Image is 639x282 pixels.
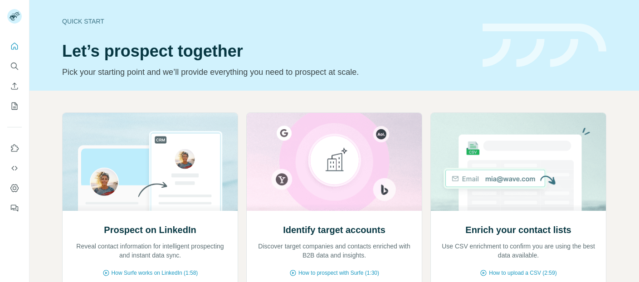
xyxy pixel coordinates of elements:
button: Enrich CSV [7,78,22,94]
button: Dashboard [7,180,22,196]
img: Identify target accounts [246,113,422,211]
p: Discover target companies and contacts enriched with B2B data and insights. [256,242,413,260]
img: Prospect on LinkedIn [62,113,238,211]
button: Search [7,58,22,74]
h1: Let’s prospect together [62,42,472,60]
span: How to upload a CSV (2:59) [489,269,556,277]
button: Feedback [7,200,22,216]
p: Pick your starting point and we’ll provide everything you need to prospect at scale. [62,66,472,78]
span: How to prospect with Surfe (1:30) [298,269,379,277]
p: Reveal contact information for intelligent prospecting and instant data sync. [72,242,229,260]
h2: Identify target accounts [283,224,385,236]
button: Quick start [7,38,22,54]
img: banner [483,24,606,68]
button: Use Surfe on LinkedIn [7,140,22,156]
img: Enrich your contact lists [430,113,606,211]
button: My lists [7,98,22,114]
button: Use Surfe API [7,160,22,176]
p: Use CSV enrichment to confirm you are using the best data available. [440,242,597,260]
div: Quick start [62,17,472,26]
h2: Enrich your contact lists [465,224,571,236]
h2: Prospect on LinkedIn [104,224,196,236]
span: How Surfe works on LinkedIn (1:58) [112,269,198,277]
